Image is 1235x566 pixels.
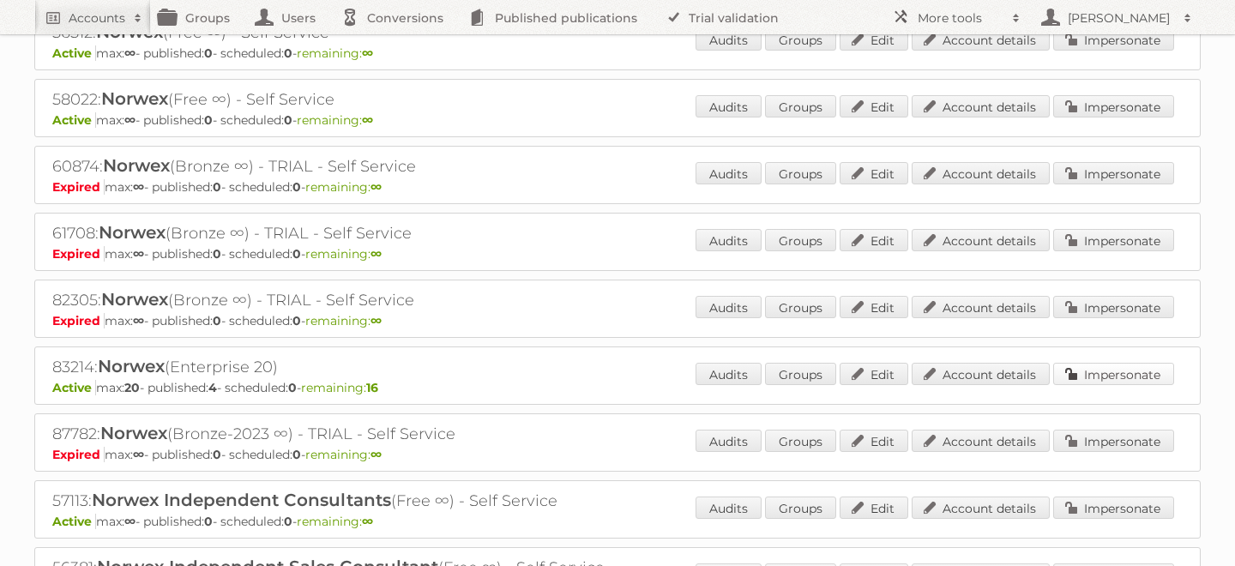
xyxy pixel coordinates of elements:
[765,229,836,251] a: Groups
[52,155,653,178] h2: 60874: (Bronze ∞) - TRIAL - Self Service
[912,430,1050,452] a: Account details
[918,9,1003,27] h2: More tools
[52,514,1183,529] p: max: - published: - scheduled: -
[124,45,136,61] strong: ∞
[204,45,213,61] strong: 0
[370,246,382,262] strong: ∞
[213,447,221,462] strong: 0
[52,179,1183,195] p: max: - published: - scheduled: -
[840,162,908,184] a: Edit
[133,447,144,462] strong: ∞
[370,447,382,462] strong: ∞
[765,497,836,519] a: Groups
[1053,296,1174,318] a: Impersonate
[696,296,762,318] a: Audits
[1053,162,1174,184] a: Impersonate
[52,380,96,395] span: Active
[1053,430,1174,452] a: Impersonate
[292,313,301,328] strong: 0
[912,363,1050,385] a: Account details
[52,447,105,462] span: Expired
[912,296,1050,318] a: Account details
[297,514,373,529] span: remaining:
[52,289,653,311] h2: 82305: (Bronze ∞) - TRIAL - Self Service
[305,179,382,195] span: remaining:
[204,112,213,128] strong: 0
[92,490,391,510] span: Norwex Independent Consultants
[103,155,170,176] span: Norwex
[297,112,373,128] span: remaining:
[52,45,1183,61] p: max: - published: - scheduled: -
[213,179,221,195] strong: 0
[288,380,297,395] strong: 0
[765,95,836,117] a: Groups
[284,112,292,128] strong: 0
[208,380,217,395] strong: 4
[52,88,653,111] h2: 58022: (Free ∞) - Self Service
[297,45,373,61] span: remaining:
[133,313,144,328] strong: ∞
[292,447,301,462] strong: 0
[292,179,301,195] strong: 0
[1053,229,1174,251] a: Impersonate
[301,380,378,395] span: remaining:
[840,229,908,251] a: Edit
[1053,497,1174,519] a: Impersonate
[696,363,762,385] a: Audits
[912,497,1050,519] a: Account details
[52,313,105,328] span: Expired
[696,95,762,117] a: Audits
[124,380,140,395] strong: 20
[840,430,908,452] a: Edit
[124,112,136,128] strong: ∞
[52,112,1183,128] p: max: - published: - scheduled: -
[69,9,125,27] h2: Accounts
[133,179,144,195] strong: ∞
[765,363,836,385] a: Groups
[52,514,96,529] span: Active
[52,447,1183,462] p: max: - published: - scheduled: -
[765,296,836,318] a: Groups
[765,430,836,452] a: Groups
[213,246,221,262] strong: 0
[912,229,1050,251] a: Account details
[1053,363,1174,385] a: Impersonate
[133,246,144,262] strong: ∞
[696,497,762,519] a: Audits
[1053,95,1174,117] a: Impersonate
[362,514,373,529] strong: ∞
[52,112,96,128] span: Active
[99,222,166,243] span: Norwex
[840,497,908,519] a: Edit
[52,179,105,195] span: Expired
[101,88,168,109] span: Norwex
[124,514,136,529] strong: ∞
[52,356,653,378] h2: 83214: (Enterprise 20)
[284,45,292,61] strong: 0
[765,28,836,51] a: Groups
[912,28,1050,51] a: Account details
[362,45,373,61] strong: ∞
[52,45,96,61] span: Active
[52,246,1183,262] p: max: - published: - scheduled: -
[912,162,1050,184] a: Account details
[52,423,653,445] h2: 87782: (Bronze-2023 ∞) - TRIAL - Self Service
[696,162,762,184] a: Audits
[366,380,378,395] strong: 16
[52,313,1183,328] p: max: - published: - scheduled: -
[213,313,221,328] strong: 0
[101,289,168,310] span: Norwex
[912,95,1050,117] a: Account details
[1053,28,1174,51] a: Impersonate
[1063,9,1175,27] h2: [PERSON_NAME]
[840,363,908,385] a: Edit
[696,229,762,251] a: Audits
[370,313,382,328] strong: ∞
[305,313,382,328] span: remaining:
[765,162,836,184] a: Groups
[362,112,373,128] strong: ∞
[840,28,908,51] a: Edit
[52,222,653,244] h2: 61708: (Bronze ∞) - TRIAL - Self Service
[284,514,292,529] strong: 0
[292,246,301,262] strong: 0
